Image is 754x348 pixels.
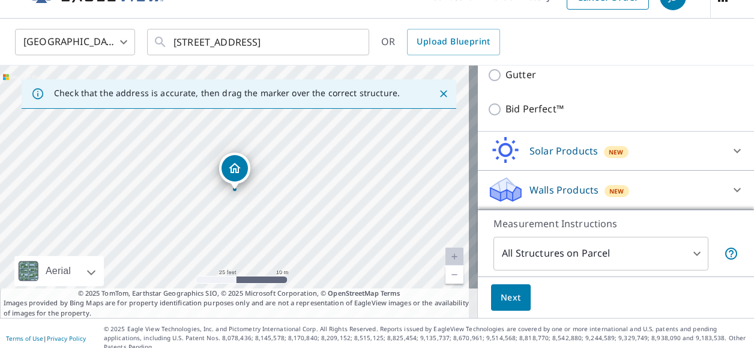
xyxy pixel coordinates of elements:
[724,246,738,261] span: Your report will include each building or structure inside the parcel boundary. In some cases, du...
[14,256,104,286] div: Aerial
[15,25,135,59] div: [GEOGRAPHIC_DATA]
[501,290,521,305] span: Next
[381,29,500,55] div: OR
[6,334,43,343] a: Terms of Use
[529,183,599,197] p: Walls Products
[47,334,86,343] a: Privacy Policy
[487,176,744,204] div: Walls ProductsNew
[609,186,624,196] span: New
[407,29,499,55] a: Upload Blueprint
[6,335,86,342] p: |
[487,136,744,165] div: Solar ProductsNew
[381,288,400,298] a: Terms
[173,25,345,59] input: Search by address or latitude-longitude
[491,284,531,311] button: Next
[493,237,708,270] div: All Structures on Parcel
[505,67,536,82] p: Gutter
[219,153,250,190] div: Dropped pin, building 1, Residential property, 5552 Greenton Way Saint Louis, MO 63128
[529,144,598,158] p: Solar Products
[493,216,738,231] p: Measurement Instructions
[445,248,463,266] a: Current Level 20, Zoom In Disabled
[445,266,463,284] a: Current Level 20, Zoom Out
[78,288,400,299] span: © 2025 TomTom, Earthstar Geographics SIO, © 2025 Microsoft Corporation, ©
[436,86,451,102] button: Close
[505,102,564,117] p: Bid Perfect™
[609,147,624,157] span: New
[54,88,400,99] p: Check that the address is accurate, then drag the marker over the correct structure.
[417,34,490,49] span: Upload Blueprint
[328,288,378,298] a: OpenStreetMap
[42,256,74,286] div: Aerial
